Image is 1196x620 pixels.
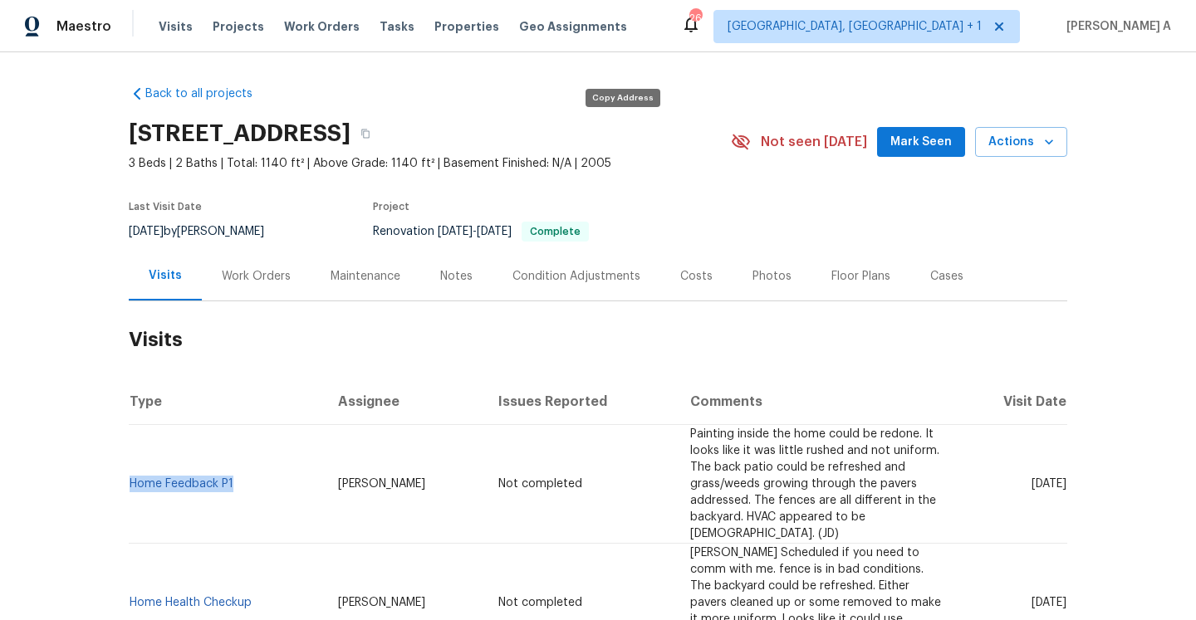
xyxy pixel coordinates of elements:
[129,155,731,172] span: 3 Beds | 2 Baths | Total: 1140 ft² | Above Grade: 1140 ft² | Basement Finished: N/A | 2005
[831,268,890,285] div: Floor Plans
[485,378,676,425] th: Issues Reported
[129,222,284,242] div: by [PERSON_NAME]
[56,18,111,35] span: Maestro
[519,18,627,35] span: Geo Assignments
[338,478,425,490] span: [PERSON_NAME]
[129,85,288,102] a: Back to all projects
[523,227,587,237] span: Complete
[149,267,182,284] div: Visits
[1060,18,1171,35] span: [PERSON_NAME] A
[728,18,982,35] span: [GEOGRAPHIC_DATA], [GEOGRAPHIC_DATA] + 1
[958,378,1067,425] th: Visit Date
[890,132,952,153] span: Mark Seen
[438,226,512,237] span: -
[690,428,939,539] span: Painting inside the home could be redone. It looks like it was little rushed and not uniform. The...
[877,127,965,158] button: Mark Seen
[752,268,792,285] div: Photos
[129,226,164,237] span: [DATE]
[129,301,1067,378] h2: Visits
[677,378,958,425] th: Comments
[373,202,409,212] span: Project
[438,226,473,237] span: [DATE]
[338,597,425,608] span: [PERSON_NAME]
[129,378,325,425] th: Type
[331,268,400,285] div: Maintenance
[988,132,1054,153] span: Actions
[975,127,1067,158] button: Actions
[512,268,640,285] div: Condition Adjustments
[325,378,486,425] th: Assignee
[130,478,233,490] a: Home Feedback P1
[440,268,473,285] div: Notes
[498,478,582,490] span: Not completed
[680,268,713,285] div: Costs
[129,125,350,142] h2: [STREET_ADDRESS]
[222,268,291,285] div: Work Orders
[930,268,963,285] div: Cases
[213,18,264,35] span: Projects
[159,18,193,35] span: Visits
[761,134,867,150] span: Not seen [DATE]
[1032,597,1066,608] span: [DATE]
[130,597,252,608] a: Home Health Checkup
[1032,478,1066,490] span: [DATE]
[689,10,701,27] div: 26
[129,202,202,212] span: Last Visit Date
[373,226,589,237] span: Renovation
[380,21,414,32] span: Tasks
[498,597,582,608] span: Not completed
[284,18,360,35] span: Work Orders
[434,18,499,35] span: Properties
[477,226,512,237] span: [DATE]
